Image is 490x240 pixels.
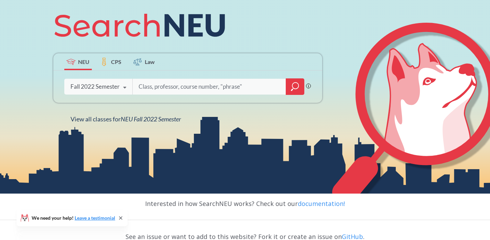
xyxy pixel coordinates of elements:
[70,83,120,90] div: Fall 2022 Semester
[70,115,181,123] span: View all classes for
[111,58,121,66] span: CPS
[78,58,89,66] span: NEU
[138,79,281,94] input: Class, professor, course number, "phrase"
[286,78,304,95] div: magnifying glass
[145,58,155,66] span: Law
[291,82,299,91] svg: magnifying glass
[121,115,181,123] span: NEU Fall 2022 Semester
[298,199,345,208] a: documentation!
